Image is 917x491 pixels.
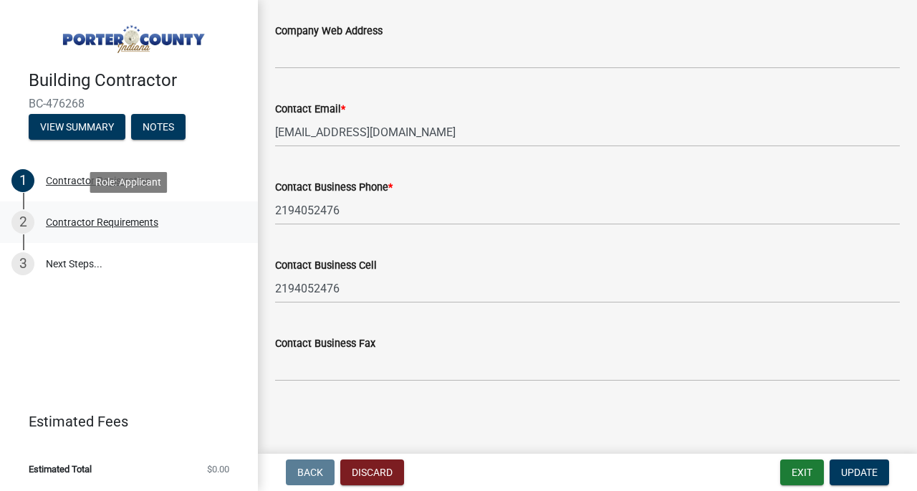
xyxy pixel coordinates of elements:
[830,459,889,485] button: Update
[29,464,92,474] span: Estimated Total
[780,459,824,485] button: Exit
[46,176,151,186] div: Contractor Registration
[340,459,404,485] button: Discard
[29,122,125,133] wm-modal-confirm: Summary
[90,172,167,193] div: Role: Applicant
[131,122,186,133] wm-modal-confirm: Notes
[29,97,229,110] span: BC-476268
[841,467,878,478] span: Update
[29,70,246,91] h4: Building Contractor
[207,464,229,474] span: $0.00
[46,217,158,227] div: Contractor Requirements
[275,105,345,115] label: Contact Email
[286,459,335,485] button: Back
[131,114,186,140] button: Notes
[297,467,323,478] span: Back
[11,211,34,234] div: 2
[11,407,235,436] a: Estimated Fees
[11,169,34,192] div: 1
[275,339,375,349] label: Contact Business Fax
[29,114,125,140] button: View Summary
[29,15,235,55] img: Porter County, Indiana
[275,261,377,271] label: Contact Business Cell
[275,27,383,37] label: Company Web Address
[11,252,34,275] div: 3
[275,183,393,193] label: Contact Business Phone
